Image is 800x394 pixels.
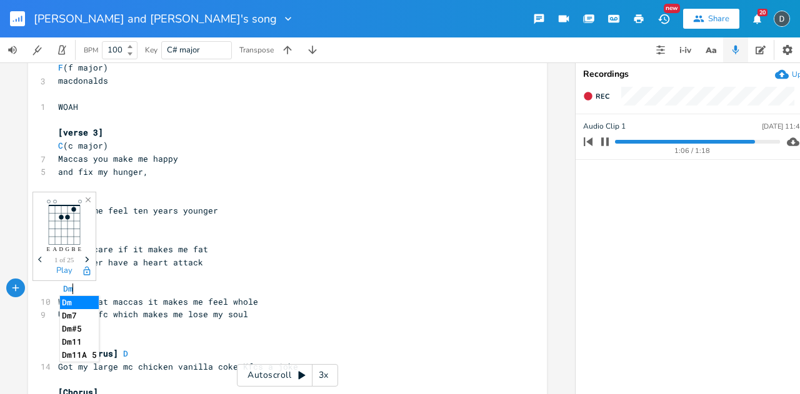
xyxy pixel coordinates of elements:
[58,348,118,359] span: [Pre CHorus]
[60,348,99,362] li: Dm11A 5
[34,13,277,24] span: [PERSON_NAME] and [PERSON_NAME]'s song
[596,92,609,101] span: Rec
[774,11,790,27] img: Dave McNamara
[58,244,208,255] span: I dont care if it makes me fat
[683,9,739,29] button: Share
[578,86,614,106] button: Rec
[123,348,128,359] span: D
[84,47,98,54] div: BPM
[52,246,57,252] text: A
[757,9,767,16] div: 20
[65,246,69,252] text: G
[708,13,729,24] div: Share
[58,296,258,307] span: When im at maccas it makes me feel whole
[58,127,103,138] span: [verse 3]
[63,283,73,294] span: Dm
[58,62,63,73] span: F
[77,246,81,252] text: E
[58,308,248,320] span: Unlike Kfc which makes me lose my soul
[58,62,108,73] span: (f major)
[58,140,108,151] span: (c major)
[664,4,680,13] div: New
[54,257,74,263] span: 1 of 25
[58,75,108,86] span: macdonalds
[60,296,99,309] li: Dm
[58,361,298,372] span: Got my large mc chicken vanilla coke Kfcs a joke
[59,246,63,252] text: D
[583,121,626,132] span: Audio Clip 1
[312,364,335,387] div: 3x
[58,205,218,216] span: making me feel ten years younger
[58,140,63,151] span: C
[58,257,203,268] span: Id rather have a heart attack
[46,246,50,252] text: E
[71,246,75,252] text: B
[58,153,178,164] span: Maccas you make me happy
[239,46,274,54] div: Transpose
[145,46,157,54] div: Key
[58,166,148,177] span: and fix my hunger,
[605,147,780,154] div: 1:06 / 1:18
[167,44,200,56] span: C# major
[744,7,769,30] button: 20
[60,335,99,348] li: Dm11
[651,7,676,30] button: New
[58,101,78,112] span: WOAH
[60,309,99,322] li: Dm7
[60,322,99,335] li: Dm#5
[237,364,338,387] div: Autoscroll
[56,266,72,277] button: Play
